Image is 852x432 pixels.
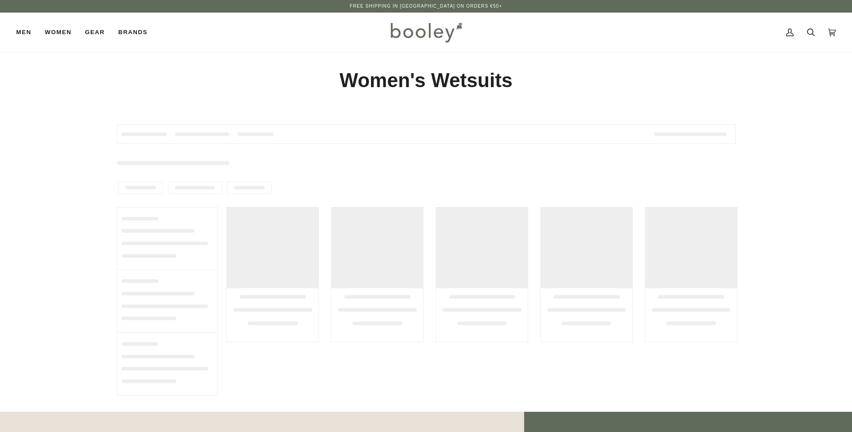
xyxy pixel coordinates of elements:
a: Women [38,13,78,52]
h1: Women's Wetsuits [117,68,736,93]
span: Brands [118,28,147,37]
a: Brands [111,13,154,52]
span: Gear [85,28,105,37]
img: Booley [387,19,465,45]
a: Gear [78,13,111,52]
p: Free Shipping in [GEOGRAPHIC_DATA] on Orders €50+ [350,3,502,10]
a: Men [16,13,38,52]
span: Men [16,28,31,37]
span: Women [45,28,71,37]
